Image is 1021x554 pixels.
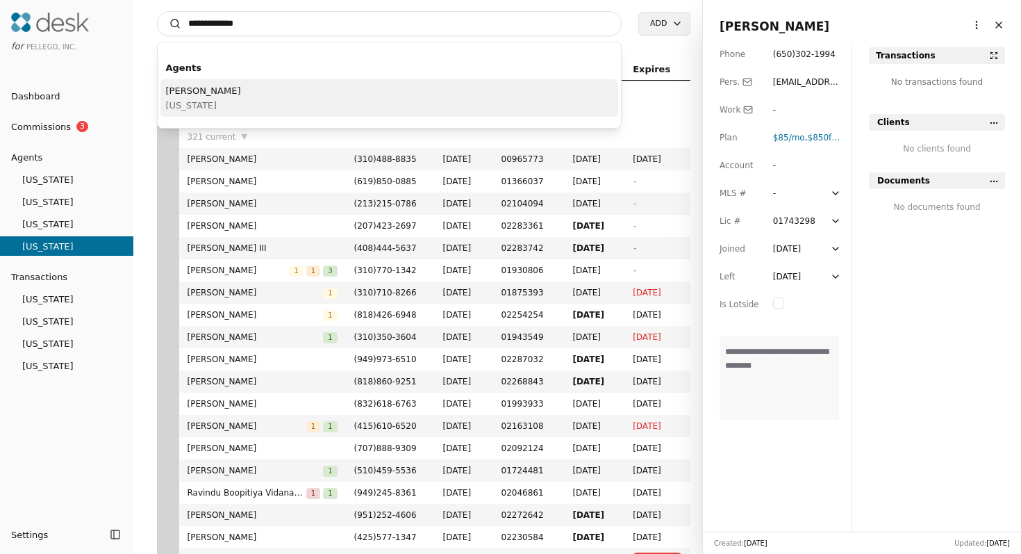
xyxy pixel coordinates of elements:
[633,530,681,544] span: [DATE]
[158,54,622,128] div: Suggestions
[166,98,241,113] span: [US_STATE]
[354,421,417,431] span: ( 415 ) 610 - 6520
[443,219,485,233] span: [DATE]
[188,152,338,166] span: [PERSON_NAME]
[501,286,556,300] span: 01875393
[773,77,840,115] span: [EMAIL_ADDRESS][DOMAIN_NAME]
[443,352,485,366] span: [DATE]
[773,103,798,117] div: -
[188,508,338,522] span: [PERSON_NAME]
[323,330,337,344] button: 1
[443,419,485,433] span: [DATE]
[160,56,619,79] div: Agents
[188,263,290,277] span: [PERSON_NAME]
[501,330,556,344] span: 01943549
[869,75,1005,97] div: No transactions found
[501,241,556,255] span: 02283742
[188,174,338,188] span: [PERSON_NAME]
[633,441,681,455] span: [DATE]
[323,419,337,433] button: 1
[443,308,485,322] span: [DATE]
[633,266,636,275] span: -
[443,197,485,211] span: [DATE]
[188,197,338,211] span: [PERSON_NAME]
[501,441,556,455] span: 02092124
[306,488,320,499] span: 1
[354,332,417,342] span: ( 310 ) 350 - 3604
[773,270,802,284] div: [DATE]
[572,152,616,166] span: [DATE]
[323,421,337,432] span: 1
[443,397,485,411] span: [DATE]
[633,397,681,411] span: [DATE]
[501,530,556,544] span: 02230584
[986,539,1010,547] span: [DATE]
[443,330,485,344] span: [DATE]
[633,308,681,322] span: [DATE]
[773,133,805,142] span: $85 /mo
[720,242,759,256] div: Joined
[572,486,616,500] span: [DATE]
[443,508,485,522] span: [DATE]
[188,486,306,500] span: Ravindu Boopitiya Vidanagamage
[744,539,767,547] span: [DATE]
[323,266,337,277] span: 3
[354,310,417,320] span: ( 818 ) 426 - 6948
[242,131,247,143] span: ▼
[808,133,842,142] span: $850 fee
[306,486,320,500] button: 1
[877,115,910,129] span: Clients
[323,286,337,300] button: 1
[323,464,337,478] button: 1
[633,221,636,231] span: -
[572,308,616,322] span: [DATE]
[572,174,616,188] span: [DATE]
[501,397,556,411] span: 01993933
[501,352,556,366] span: 02287032
[869,200,1005,214] div: No documents found
[720,47,759,61] div: Phone
[354,288,417,298] span: ( 310 ) 710 - 8266
[633,419,681,433] span: [DATE]
[720,270,759,284] div: Left
[714,538,767,548] div: Created:
[306,263,320,277] button: 1
[188,308,324,322] span: [PERSON_NAME]
[443,441,485,455] span: [DATE]
[501,219,556,233] span: 02283361
[354,510,417,520] span: ( 951 ) 252 - 4606
[354,243,417,253] span: ( 408 ) 444 - 5637
[6,523,106,546] button: Settings
[633,375,681,389] span: [DATE]
[773,186,798,200] div: -
[323,486,337,500] button: 1
[572,286,616,300] span: [DATE]
[11,41,24,51] span: for
[633,152,681,166] span: [DATE]
[501,197,556,211] span: 02104094
[354,443,417,453] span: ( 707 ) 888 - 9309
[572,375,616,389] span: [DATE]
[501,174,556,188] span: 01366037
[572,508,616,522] span: [DATE]
[11,528,48,542] span: Settings
[572,397,616,411] span: [DATE]
[501,152,556,166] span: 00965773
[188,286,324,300] span: [PERSON_NAME]
[720,214,759,228] div: Lic #
[572,441,616,455] span: [DATE]
[720,186,759,200] div: MLS #
[188,352,338,366] span: [PERSON_NAME]
[188,530,338,544] span: [PERSON_NAME]
[26,43,76,51] span: Pellego, Inc.
[633,486,681,500] span: [DATE]
[354,355,417,364] span: ( 949 ) 973 - 6510
[354,154,417,164] span: ( 310 ) 488 - 8835
[633,199,636,209] span: -
[323,310,337,321] span: 1
[443,241,485,255] span: [DATE]
[720,103,759,117] div: Work
[633,62,670,77] span: Expires
[188,130,236,144] span: 321 current
[354,377,417,386] span: ( 818 ) 860 - 9251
